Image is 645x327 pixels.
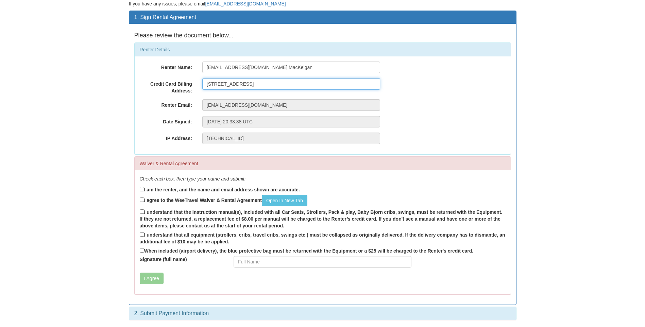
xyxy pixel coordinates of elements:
[140,186,300,193] label: I am the renter, and the name and email address shown are accurate.
[140,232,144,237] input: I understand that all equipment (strollers, cribs, travel cribs, swings etc.) must be collapsed a...
[234,256,411,268] input: Full Name
[135,99,197,108] label: Renter Email:
[140,231,506,245] label: I understand that all equipment (strollers, cribs, travel cribs, swings etc.) must be collapsed a...
[134,14,511,20] h3: 1. Sign Rental Agreement
[140,195,307,206] label: I agree to the WeeTravel Waiver & Rental Agreement
[135,62,197,71] label: Renter Name:
[135,133,197,142] label: IP Address:
[140,248,144,253] input: When included (airport delivery), the blue protective bag must be returned with the Equipment or ...
[140,209,144,214] input: I understand that the Instruction manual(s), included with all Car Seats, Strollers, Pack & play,...
[140,208,506,229] label: I understand that the Instruction manual(s), included with all Car Seats, Strollers, Pack & play,...
[134,32,511,39] h4: Please review the document below...
[262,195,307,206] a: Open In New Tab
[140,197,144,202] input: I agree to the WeeTravel Waiver & Rental AgreementOpen In New Tab
[140,273,164,284] button: I Agree
[140,176,246,182] em: Check each box, then type your name and submit:
[135,43,511,56] div: Renter Details
[140,187,144,191] input: I am the renter, and the name and email address shown are accurate.
[205,1,286,6] a: [EMAIL_ADDRESS][DOMAIN_NAME]
[135,256,229,263] label: Signature (full name)
[135,157,511,170] div: Waiver & Rental Agreement
[140,247,474,254] label: When included (airport delivery), the blue protective bag must be returned with the Equipment or ...
[134,310,511,316] h3: 2. Submit Payment Information
[135,116,197,125] label: Date Signed:
[135,78,197,94] label: Credit Card Billing Address:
